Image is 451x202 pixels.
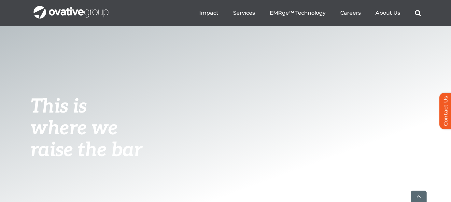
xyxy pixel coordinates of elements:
a: EMRge™ Technology [270,10,326,16]
a: Careers [340,10,361,16]
a: Services [233,10,255,16]
span: where we raise the bar [30,117,142,162]
a: Search [415,10,421,16]
a: About Us [375,10,400,16]
a: Impact [199,10,218,16]
a: OG_Full_horizontal_WHT [34,5,108,11]
nav: Menu [199,3,421,23]
span: This is [30,95,87,118]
